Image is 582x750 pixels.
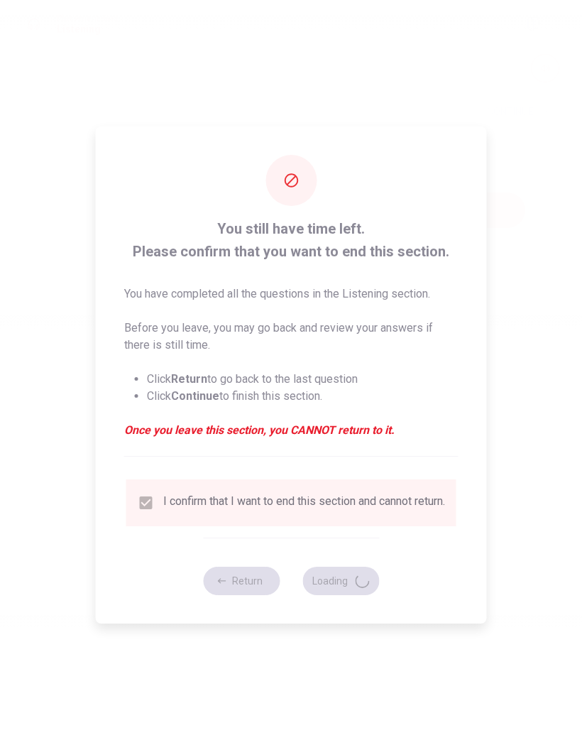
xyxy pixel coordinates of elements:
[124,320,459,354] p: Before you leave, you may go back and review your answers if there is still time.
[203,567,280,595] button: Return
[302,567,379,595] button: Loading
[171,372,207,386] strong: Return
[147,371,459,388] li: Click to go back to the last question
[124,286,459,303] p: You have completed all the questions in the Listening section.
[163,494,445,511] div: I confirm that I want to end this section and cannot return.
[124,422,459,439] em: Once you leave this section, you CANNOT return to it.
[147,388,459,405] li: Click to finish this section.
[124,217,459,263] span: You still have time left. Please confirm that you want to end this section.
[171,389,219,403] strong: Continue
